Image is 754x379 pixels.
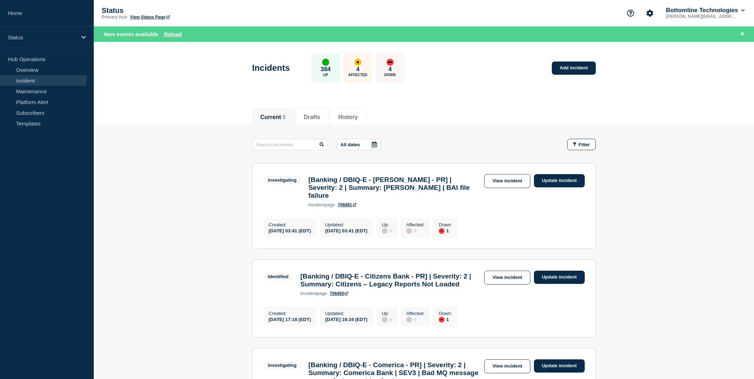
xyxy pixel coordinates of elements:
[439,317,444,323] div: down
[406,316,424,323] div: 0
[382,222,392,227] p: Up :
[406,311,424,316] p: Affected :
[484,359,530,373] a: View incident
[130,15,170,20] a: View Status Page
[308,202,335,207] p: page
[406,222,424,227] p: Affected :
[384,73,396,77] p: Down
[579,142,590,147] span: Filter
[252,63,290,73] h1: Incidents
[534,174,585,187] a: Update incident
[439,227,452,234] div: 1
[269,227,311,233] div: [DATE] 03:41 (EDT)
[321,66,331,73] p: 384
[323,73,328,77] p: Up
[102,15,127,20] p: Primary Hub
[300,291,317,296] span: incident
[567,139,596,150] button: Filter
[623,6,638,21] button: Support
[386,59,394,66] div: down
[263,272,293,281] span: Identified
[439,311,452,316] p: Down :
[263,361,301,369] span: Investigating
[552,61,596,75] a: Add incident
[388,66,391,73] p: 4
[283,114,286,120] span: 6
[382,316,392,323] div: 0
[348,73,367,77] p: Affected
[337,139,381,150] button: All dates
[325,316,368,322] div: [DATE] 19:34 (EDT)
[382,317,388,323] div: disabled
[484,271,530,285] a: View incident
[439,228,444,234] div: down
[263,176,301,184] span: Investigating
[382,227,392,234] div: 0
[8,34,77,40] p: Status
[252,139,328,150] input: Search incidents
[300,272,481,288] h3: [Banking / DBIQ-E - Citizens Bank - PR] | Severity: 2 | Summary: Citizens – Legacy Reports Not Lo...
[104,31,158,37] span: New events available
[534,359,585,373] a: Update incident
[354,59,361,66] div: affected
[406,228,412,234] div: disabled
[382,228,388,234] div: disabled
[330,291,348,296] a: 706493
[406,317,412,323] div: disabled
[338,202,356,207] a: 706881
[356,66,359,73] p: 4
[308,176,481,200] h3: [Banking / DBIQ-E - [PERSON_NAME] - PR] | Severity: 2 | Summary: [PERSON_NAME] | BAI file failure
[261,114,286,120] button: Current 6
[322,59,329,66] div: up
[642,6,657,21] button: Account settings
[665,14,739,19] p: [PERSON_NAME][EMAIL_ADDRESS][PERSON_NAME][DOMAIN_NAME]
[406,227,424,234] div: 0
[325,222,368,227] p: Updated :
[534,271,585,284] a: Update incident
[308,202,325,207] span: incident
[382,311,392,316] p: Up :
[341,142,360,147] p: All dates
[665,7,746,14] button: Bottomline Technologies
[269,311,311,316] p: Created :
[439,316,452,323] div: 1
[325,227,368,233] div: [DATE] 03:41 (EDT)
[325,311,368,316] p: Updated :
[304,114,320,120] button: Drafts
[439,222,452,227] p: Down :
[102,6,245,15] p: Status
[269,222,311,227] p: Created :
[269,316,311,322] div: [DATE] 17:18 (EDT)
[164,31,182,37] button: Reload
[338,114,358,120] button: History
[484,174,530,188] a: View incident
[300,291,327,296] p: page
